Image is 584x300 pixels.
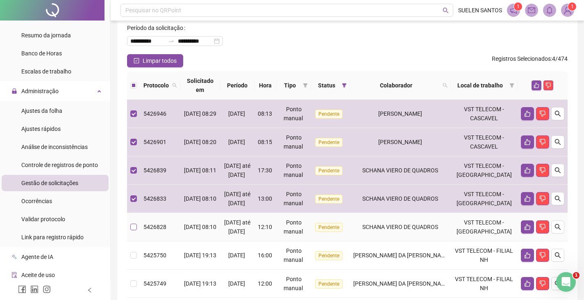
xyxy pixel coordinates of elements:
td: VST TELECOM - [GEOGRAPHIC_DATA] [451,156,518,185]
iframe: Intercom live chat [556,272,576,292]
span: dislike [539,110,546,117]
td: VST TELECOM - [GEOGRAPHIC_DATA] [451,213,518,241]
span: 5425749 [143,280,166,287]
span: 16:00 [258,252,272,259]
span: [DATE] 08:29 [184,110,216,117]
span: search [554,280,561,287]
span: Protocolo [143,81,169,90]
span: left [87,287,93,293]
sup: Atualize o seu contato no menu Meus Dados [568,2,576,11]
span: Pendente [315,223,343,232]
span: [DATE] 08:20 [184,139,216,145]
span: filter [303,83,308,88]
span: notification [510,7,517,14]
span: [DATE] 08:11 [184,167,216,174]
span: audit [11,272,17,278]
label: Período da solicitação [127,21,189,34]
span: dislike [545,82,551,88]
span: 5426901 [143,139,166,145]
span: linkedin [30,285,39,293]
span: 5426833 [143,195,166,202]
span: dislike [539,139,546,145]
span: 1 [573,272,579,279]
span: Pendente [315,195,343,204]
span: Colaborador [353,81,439,90]
span: Pendente [315,251,343,260]
span: 12:10 [258,224,272,230]
span: dislike [539,252,546,259]
span: 1 [571,4,574,9]
span: filter [509,83,514,88]
th: Período [220,71,255,100]
span: SUELEN SANTOS [458,6,502,15]
span: Banco de Horas [21,50,62,57]
span: 13:00 [258,195,272,202]
span: to [168,38,175,44]
span: swap-right [168,38,175,44]
span: Ponto manual [284,163,303,178]
span: search [554,139,561,145]
span: Ponto manual [284,276,303,291]
span: [DATE] [228,252,245,259]
span: Tipo [280,81,300,90]
span: : 4 / 474 [492,54,568,67]
span: dislike [539,280,546,287]
span: Resumo da jornada [21,32,71,39]
img: 39589 [561,4,574,16]
span: filter [340,79,348,92]
th: Hora [255,71,277,100]
span: search [441,79,449,92]
td: VST TELECOM - CASCAVEL [451,128,518,156]
span: Ajustes rápidos [21,126,61,132]
span: Validar protocolo [21,216,65,222]
button: Limpar todos [127,54,183,67]
span: Controle de registros de ponto [21,162,98,168]
span: like [524,224,531,230]
span: Análise de inconsistências [21,144,88,150]
span: Registros Selecionados [492,55,551,62]
span: search [554,110,561,117]
sup: 1 [514,2,522,11]
span: check-square [134,58,139,64]
span: [DATE] [228,139,245,145]
span: Pendente [315,279,343,289]
span: 08:15 [258,139,272,145]
span: search [554,195,561,202]
span: like [524,110,531,117]
span: SCHANA VIERO DE QUADROS [362,224,438,230]
span: Gestão de solicitações [21,180,78,186]
span: Local de trabalho [454,81,506,90]
span: like [524,252,531,259]
td: VST TELECOM - FILIAL NH [451,270,518,298]
span: bell [546,7,553,14]
td: VST TELECOM - CASCAVEL [451,100,518,128]
span: [DATE] até [DATE] [224,219,250,235]
span: like [524,280,531,287]
td: VST TELECOM - FILIAL NH [451,241,518,270]
span: [PERSON_NAME] DA [PERSON_NAME] [353,280,451,287]
span: search [554,252,561,259]
td: VST TELECOM - [GEOGRAPHIC_DATA] [451,185,518,213]
span: 5425750 [143,252,166,259]
span: 1 [517,4,520,9]
span: search [554,167,561,174]
span: search [170,79,179,92]
span: [DATE] 19:13 [184,280,216,287]
span: [DATE] 08:10 [184,224,216,230]
span: Ponto manual [284,219,303,235]
span: filter [342,83,347,88]
span: dislike [539,224,546,230]
span: SCHANA VIERO DE QUADROS [362,167,438,174]
span: filter [508,79,516,92]
span: Pendente [315,138,343,147]
span: Ponto manual [284,106,303,121]
span: 5426839 [143,167,166,174]
span: [PERSON_NAME] [378,110,422,117]
span: 5426946 [143,110,166,117]
span: Ponto manual [284,191,303,206]
span: 12:00 [258,280,272,287]
span: search [443,7,449,14]
span: like [524,139,531,145]
span: [PERSON_NAME] DA [PERSON_NAME] [353,252,451,259]
span: SCHANA VIERO DE QUADROS [362,195,438,202]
